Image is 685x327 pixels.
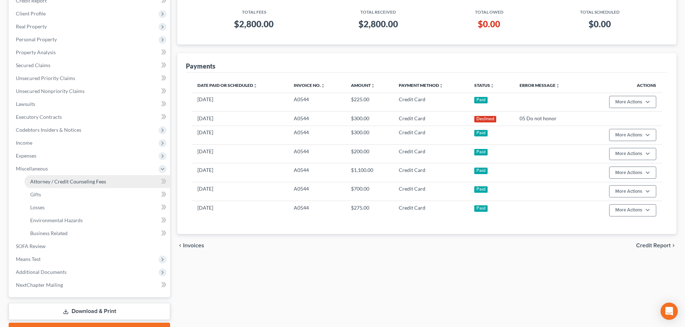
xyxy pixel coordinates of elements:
[24,214,170,227] a: Environmental Hazards
[345,126,393,144] td: $300.00
[474,168,488,174] div: Paid
[16,140,32,146] span: Income
[440,5,538,15] th: Total Owed
[16,165,48,172] span: Miscellaneous
[393,182,469,201] td: Credit Card
[9,303,170,320] a: Download & Print
[30,191,41,197] span: Gifts
[636,243,671,248] span: Credit Report
[177,243,183,248] i: chevron_left
[186,62,215,70] div: Payments
[322,18,435,30] h3: $2,800.00
[192,112,288,126] td: [DATE]
[16,88,85,94] span: Unsecured Nonpriority Claims
[30,230,68,236] span: Business Related
[16,75,75,81] span: Unsecured Priority Claims
[636,243,676,248] button: Credit Report chevron_right
[30,217,83,223] span: Environmental Hazards
[543,18,656,30] h3: $0.00
[16,36,57,42] span: Personal Property
[393,163,469,182] td: Credit Card
[609,148,656,160] button: More Actions
[294,83,325,88] a: Invoice No.unfold_more
[490,84,494,88] i: unfold_more
[10,59,170,72] a: Secured Claims
[371,84,375,88] i: unfold_more
[24,188,170,201] a: Gifts
[192,126,288,144] td: [DATE]
[538,5,662,15] th: Total Scheduled
[16,49,56,55] span: Property Analysis
[192,201,288,220] td: [DATE]
[10,46,170,59] a: Property Analysis
[345,144,393,163] td: $200.00
[197,18,310,30] h3: $2,800.00
[16,282,63,288] span: NextChapter Mailing
[351,83,375,88] a: Amountunfold_more
[253,84,257,88] i: unfold_more
[474,205,488,212] div: Paid
[16,243,46,249] span: SOFA Review
[30,204,45,210] span: Losses
[288,112,346,126] td: A0544
[192,144,288,163] td: [DATE]
[10,85,170,98] a: Unsecured Nonpriority Claims
[16,10,46,17] span: Client Profile
[10,240,170,253] a: SOFA Review
[474,130,488,136] div: Paid
[474,116,497,122] div: Declined
[192,93,288,111] td: [DATE]
[393,93,469,111] td: Credit Card
[24,175,170,188] a: Attorney / Credit Counseling Fees
[671,243,676,248] i: chevron_right
[16,62,50,68] span: Secured Claims
[556,84,560,88] i: unfold_more
[24,227,170,240] a: Business Related
[661,303,678,320] div: Open Intercom Messenger
[474,83,494,88] a: Statusunfold_more
[30,178,106,184] span: Attorney / Credit Counseling Fees
[474,186,488,193] div: Paid
[393,201,469,220] td: Credit Card
[288,163,346,182] td: A0544
[192,5,316,15] th: Total Fees
[288,201,346,220] td: A0544
[583,78,662,93] th: Actions
[192,182,288,201] td: [DATE]
[16,127,81,133] span: Codebtors Insiders & Notices
[345,112,393,126] td: $300.00
[16,114,62,120] span: Executory Contracts
[446,18,532,30] h3: $0.00
[10,72,170,85] a: Unsecured Priority Claims
[288,182,346,201] td: A0544
[16,153,36,159] span: Expenses
[345,182,393,201] td: $700.00
[16,23,47,29] span: Real Property
[288,93,346,111] td: A0544
[192,163,288,182] td: [DATE]
[520,83,560,88] a: Error Messageunfold_more
[474,149,488,155] div: Paid
[609,96,656,108] button: More Actions
[10,111,170,123] a: Executory Contracts
[439,84,443,88] i: unfold_more
[345,163,393,182] td: $1,100.00
[609,167,656,179] button: More Actions
[177,243,204,248] button: chevron_left Invoices
[399,83,443,88] a: Payment Methodunfold_more
[24,201,170,214] a: Losses
[609,129,656,141] button: More Actions
[288,144,346,163] td: A0544
[393,126,469,144] td: Credit Card
[609,204,656,216] button: More Actions
[10,98,170,111] a: Lawsuits
[393,112,469,126] td: Credit Card
[514,112,583,126] td: 05 Do not honor
[16,269,67,275] span: Additional Documents
[609,185,656,197] button: More Actions
[345,201,393,220] td: $275.00
[393,144,469,163] td: Credit Card
[16,256,41,262] span: Means Test
[288,126,346,144] td: A0544
[197,83,257,88] a: Date Paid or Scheduledunfold_more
